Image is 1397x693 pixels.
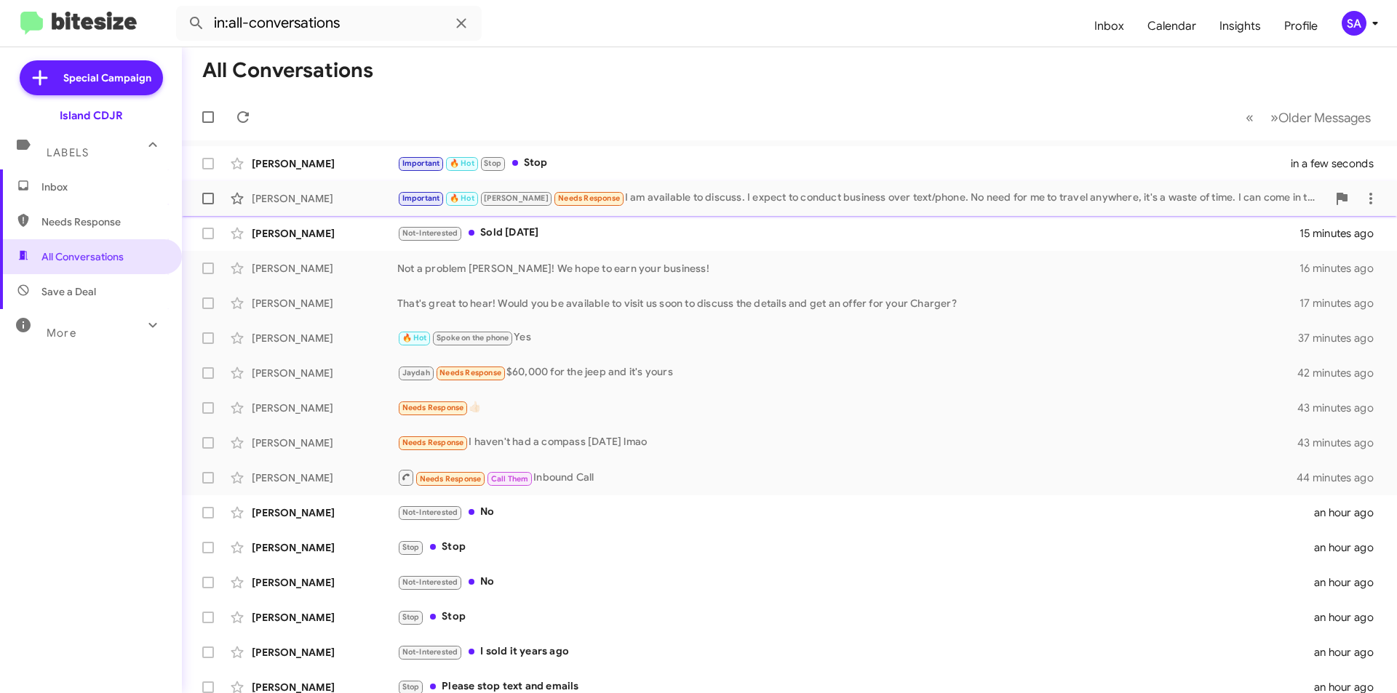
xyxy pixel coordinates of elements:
span: Not-Interested [402,647,458,657]
div: [PERSON_NAME] [252,575,397,590]
div: [PERSON_NAME] [252,401,397,415]
div: [PERSON_NAME] [252,156,397,171]
div: 16 minutes ago [1300,261,1385,276]
h1: All Conversations [202,59,373,82]
div: Stop [397,539,1314,556]
span: Stop [484,159,501,168]
span: Stop [402,682,420,692]
button: SA [1329,11,1381,36]
div: [PERSON_NAME] [252,505,397,520]
span: [PERSON_NAME] [484,193,549,203]
a: Special Campaign [20,60,163,95]
span: Inbox [41,180,165,194]
span: Needs Response [420,474,482,484]
span: Needs Response [439,368,501,377]
div: I am available to discuss. I expect to conduct business over text/phone. No need for me to travel... [397,190,1327,207]
span: Needs Response [402,403,464,412]
span: 🔥 Hot [450,193,474,203]
span: Needs Response [402,438,464,447]
span: Save a Deal [41,284,96,299]
div: an hour ago [1314,575,1385,590]
div: Island CDJR [60,108,123,123]
div: 37 minutes ago [1298,331,1385,345]
span: Not-Interested [402,228,458,238]
div: [PERSON_NAME] [252,296,397,311]
span: Not-Interested [402,577,458,587]
span: Older Messages [1278,110,1371,126]
a: Insights [1208,5,1273,47]
div: I sold it years ago [397,644,1314,660]
div: $60,000 for the jeep and it's yours [397,364,1298,381]
div: in a few seconds [1298,156,1385,171]
div: Sold [DATE] [397,225,1300,241]
span: Stop [402,612,420,622]
span: Spoke on the phone [437,333,509,343]
input: Search [176,6,482,41]
div: [PERSON_NAME] [252,331,397,345]
div: [PERSON_NAME] [252,470,397,485]
div: I haven't had a compass [DATE] lmao [397,434,1298,451]
div: Stop [397,609,1314,625]
div: [PERSON_NAME] [252,436,397,450]
span: Important [402,159,440,168]
div: an hour ago [1314,505,1385,520]
button: Next [1262,103,1380,132]
div: Inbound Call [397,468,1298,486]
span: All Conversations [41,249,124,264]
span: » [1270,108,1278,127]
span: Important [402,193,440,203]
span: Special Campaign [63,71,151,85]
span: Call Them [491,474,529,484]
div: [PERSON_NAME] [252,540,397,555]
div: [PERSON_NAME] [252,261,397,276]
div: 43 minutes ago [1298,401,1385,415]
div: [PERSON_NAME] [252,610,397,625]
div: 👍🏻 [397,399,1298,416]
div: [PERSON_NAME] [252,645,397,660]
span: Jaydah [402,368,430,377]
div: 42 minutes ago [1298,366,1385,380]
span: Needs Response [41,215,165,229]
div: Stop [397,155,1298,172]
nav: Page navigation example [1238,103,1380,132]
div: an hour ago [1314,540,1385,555]
a: Inbox [1083,5,1136,47]
div: No [397,574,1314,590]
div: [PERSON_NAME] [252,226,397,241]
span: Needs Response [558,193,620,203]
div: 17 minutes ago [1300,296,1385,311]
span: Stop [402,542,420,552]
div: an hour ago [1314,610,1385,625]
div: 44 minutes ago [1298,470,1385,485]
div: Yes [397,329,1298,346]
a: Profile [1273,5,1329,47]
span: More [47,327,76,340]
div: That's great to hear! Would you be available to visit us soon to discuss the details and get an o... [397,296,1300,311]
div: 43 minutes ago [1298,436,1385,450]
button: Previous [1237,103,1262,132]
span: 🔥 Hot [450,159,474,168]
div: an hour ago [1314,645,1385,660]
div: [PERSON_NAME] [252,191,397,206]
span: Not-Interested [402,508,458,517]
div: [PERSON_NAME] [252,366,397,380]
span: « [1246,108,1254,127]
div: SA [1342,11,1366,36]
a: Calendar [1136,5,1208,47]
div: No [397,504,1314,521]
div: Not a problem [PERSON_NAME]! We hope to earn your business! [397,261,1300,276]
div: 15 minutes ago [1300,226,1385,241]
span: Labels [47,146,89,159]
span: 🔥 Hot [402,333,427,343]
